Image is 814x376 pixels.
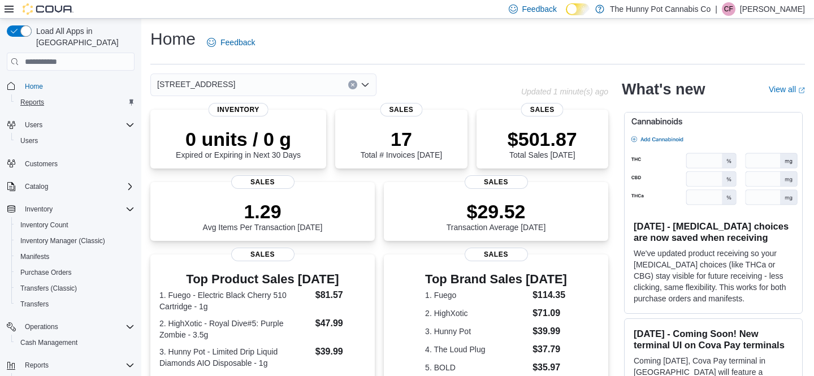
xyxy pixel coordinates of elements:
p: $29.52 [447,200,546,223]
span: Sales [380,103,422,116]
svg: External link [798,87,805,94]
span: Catalog [25,182,48,191]
span: Inventory [20,202,135,216]
span: Feedback [522,3,557,15]
div: Avg Items Per Transaction [DATE] [203,200,323,232]
p: Updated 1 minute(s) ago [521,87,608,96]
div: Total # Invoices [DATE] [361,128,442,159]
button: Open list of options [361,80,370,89]
span: Sales [521,103,564,116]
span: Manifests [16,250,135,263]
span: Inventory [208,103,269,116]
span: Reports [20,98,44,107]
button: Home [2,77,139,94]
dd: $37.79 [532,343,567,356]
span: Home [25,82,43,91]
span: Cash Management [20,338,77,347]
dd: $47.99 [315,317,366,330]
a: Inventory Manager (Classic) [16,234,110,248]
span: Users [25,120,42,129]
dt: 4. The Loud Plug [425,344,528,355]
span: Home [20,79,135,93]
dd: $39.99 [315,345,366,358]
button: Transfers (Classic) [11,280,139,296]
p: 17 [361,128,442,150]
p: 0 units / 0 g [176,128,301,150]
span: Users [16,134,135,148]
dt: 5. BOLD [425,362,528,373]
a: Purchase Orders [16,266,76,279]
dd: $81.57 [315,288,366,302]
div: Transaction Average [DATE] [447,200,546,232]
span: Purchase Orders [20,268,72,277]
span: Inventory Manager (Classic) [16,234,135,248]
span: Manifests [20,252,49,261]
span: Catalog [20,180,135,193]
button: Inventory [2,201,139,217]
span: Reports [20,358,135,372]
span: Sales [465,248,528,261]
button: Users [11,133,139,149]
button: Inventory [20,202,57,216]
button: Reports [11,94,139,110]
h3: Top Brand Sales [DATE] [425,273,567,286]
a: Users [16,134,42,148]
a: View allExternal link [769,85,805,94]
span: Sales [231,175,295,189]
span: Cash Management [16,336,135,349]
button: Transfers [11,296,139,312]
button: Cash Management [11,335,139,351]
span: Inventory [25,205,53,214]
button: Operations [20,320,63,334]
span: Customers [25,159,58,168]
span: Users [20,136,38,145]
div: Expired or Expiring in Next 30 Days [176,128,301,159]
input: Dark Mode [566,3,590,15]
h3: [DATE] - Coming Soon! New terminal UI on Cova Pay terminals [634,328,793,351]
a: Customers [20,157,62,171]
dt: 2. HighXotic [425,308,528,319]
div: Total Sales [DATE] [508,128,577,159]
button: Catalog [20,180,53,193]
span: CF [724,2,733,16]
dd: $71.09 [532,306,567,320]
span: Operations [25,322,58,331]
span: Sales [465,175,528,189]
span: Operations [20,320,135,334]
span: Load All Apps in [GEOGRAPHIC_DATA] [32,25,135,48]
p: | [715,2,717,16]
span: Inventory Manager (Classic) [20,236,105,245]
a: Cash Management [16,336,82,349]
dt: 1. Fuego - Electric Black Cherry 510 Cartridge - 1g [159,289,311,312]
span: Inventory Count [16,218,135,232]
dd: $35.97 [532,361,567,374]
a: Inventory Count [16,218,73,232]
span: Transfers (Classic) [20,284,77,293]
a: Manifests [16,250,54,263]
button: Catalog [2,179,139,195]
a: Transfers [16,297,53,311]
p: [PERSON_NAME] [740,2,805,16]
button: Users [20,118,47,132]
button: Clear input [348,80,357,89]
span: Customers [20,157,135,171]
a: Feedback [202,31,259,54]
button: Reports [20,358,53,372]
span: Transfers [20,300,49,309]
p: We've updated product receiving so your [MEDICAL_DATA] choices (like THCa or CBG) stay visible fo... [634,248,793,304]
dt: 1. Fuego [425,289,528,301]
button: Manifests [11,249,139,265]
dt: 2. HighXotic - Royal Dive#5: Purple Zombie - 3.5g [159,318,311,340]
div: Callie Fraczek [722,2,735,16]
button: Operations [2,319,139,335]
span: Inventory Count [20,221,68,230]
span: Feedback [220,37,255,48]
dt: 3. Hunny Pot - Limited Drip Liquid Diamonds AIO Disposable - 1g [159,346,311,369]
img: Cova [23,3,73,15]
button: Reports [2,357,139,373]
h2: What's new [622,80,705,98]
span: Reports [25,361,49,370]
h3: Top Product Sales [DATE] [159,273,366,286]
span: Transfers [16,297,135,311]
